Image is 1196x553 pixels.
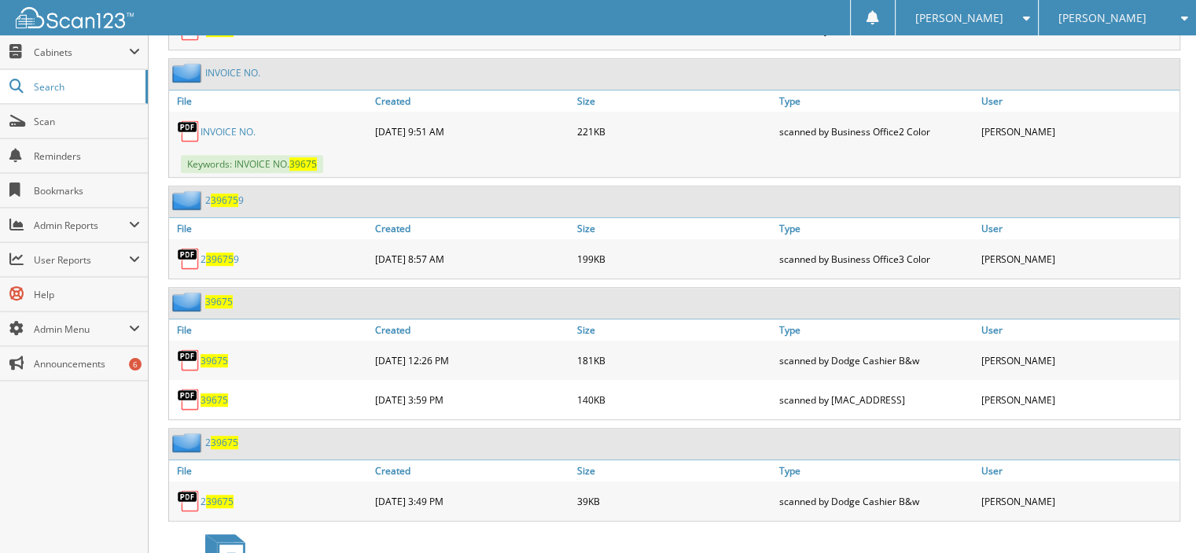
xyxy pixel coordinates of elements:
div: [PERSON_NAME] [977,345,1179,376]
span: Admin Menu [34,323,129,336]
span: Help [34,288,140,301]
span: Announcements [34,357,140,371]
a: INVOICE NO. [201,125,256,138]
span: Admin Reports [34,219,129,232]
span: 39675 [211,436,238,449]
a: Type [775,319,977,341]
span: Bookmarks [34,184,140,197]
span: Search [34,80,138,94]
a: Size [573,460,775,481]
div: scanned by [MAC_ADDRESS] [775,384,977,415]
div: [PERSON_NAME] [977,384,1179,415]
span: 39675 [211,194,238,207]
img: PDF.png [177,348,201,372]
div: [PERSON_NAME] [977,243,1179,275]
a: User [977,218,1179,239]
div: [DATE] 3:49 PM [371,485,573,517]
div: 6 [129,358,142,371]
a: User [977,90,1179,112]
img: folder2.png [172,63,205,83]
a: Created [371,90,573,112]
div: [DATE] 9:51 AM [371,116,573,147]
div: [PERSON_NAME] [977,116,1179,147]
div: 181KB [573,345,775,376]
img: PDF.png [177,489,201,513]
a: 39675 [201,393,228,407]
div: [DATE] 12:26 PM [371,345,573,376]
a: Size [573,218,775,239]
a: 39675 [205,295,233,308]
a: Created [371,319,573,341]
img: scan123-logo-white.svg [16,7,134,28]
img: folder2.png [172,433,205,452]
div: [DATE] 3:59 PM [371,384,573,415]
span: User Reports [34,253,129,267]
div: [DATE] 8:57 AM [371,243,573,275]
span: Reminders [34,149,140,163]
a: 239675 [205,436,238,449]
a: File [169,90,371,112]
span: Keywords: INVOICE NO. [181,155,323,173]
div: 39KB [573,485,775,517]
a: 39675 [201,354,228,367]
div: 140KB [573,384,775,415]
span: Cabinets [34,46,129,59]
div: scanned by Business Office3 Color [775,243,977,275]
a: Size [573,319,775,341]
span: [PERSON_NAME] [1058,13,1146,23]
a: Created [371,460,573,481]
div: 199KB [573,243,775,275]
div: scanned by Business Office2 Color [775,116,977,147]
a: File [169,319,371,341]
a: Created [371,218,573,239]
a: File [169,460,371,481]
a: Type [775,460,977,481]
a: File [169,218,371,239]
a: Type [775,90,977,112]
img: PDF.png [177,388,201,411]
a: 239675 [201,495,234,508]
span: Scan [34,115,140,128]
a: INVOICE NO. [205,66,260,79]
div: scanned by Dodge Cashier B&w [775,485,977,517]
span: [PERSON_NAME] [915,13,1003,23]
img: folder2.png [172,190,205,210]
a: Size [573,90,775,112]
span: 39675 [206,495,234,508]
div: scanned by Dodge Cashier B&w [775,345,977,376]
span: 39675 [289,157,317,171]
img: PDF.png [177,120,201,143]
span: 39675 [206,253,234,266]
a: 2396759 [205,194,244,207]
div: [PERSON_NAME] [977,485,1179,517]
img: PDF.png [177,247,201,271]
a: Type [775,218,977,239]
a: 2396759 [201,253,239,266]
iframe: Chat Widget [1117,477,1196,553]
div: 221KB [573,116,775,147]
img: folder2.png [172,292,205,312]
a: User [977,460,1179,481]
a: User [977,319,1179,341]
